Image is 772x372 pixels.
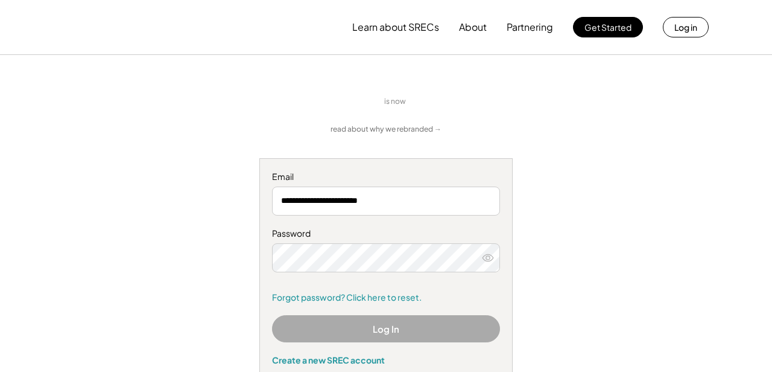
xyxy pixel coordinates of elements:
[421,95,505,108] img: yH5BAEAAAAALAAAAAABAAEAAAIBRAA7
[507,15,553,39] button: Partnering
[331,124,441,135] a: read about why we rebranded →
[663,17,709,37] button: Log in
[63,7,163,48] img: yH5BAEAAAAALAAAAAABAAEAAAIBRAA7
[272,171,500,183] div: Email
[573,17,643,37] button: Get Started
[272,292,500,304] a: Forgot password? Click here to reset.
[459,15,487,39] button: About
[267,85,375,118] img: yH5BAEAAAAALAAAAAABAAEAAAIBRAA7
[352,15,439,39] button: Learn about SRECs
[272,228,500,240] div: Password
[272,315,500,342] button: Log In
[272,354,500,365] div: Create a new SREC account
[381,97,415,107] div: is now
